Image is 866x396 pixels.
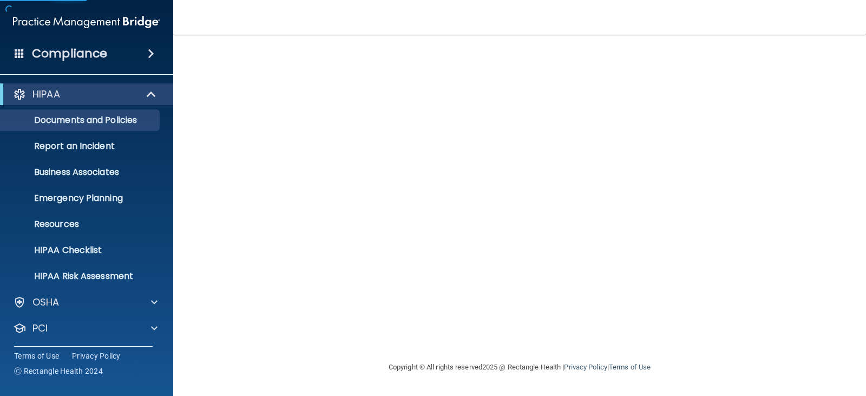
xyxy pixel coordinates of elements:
div: Copyright © All rights reserved 2025 @ Rectangle Health | | [322,350,717,385]
p: Business Associates [7,167,155,178]
a: Terms of Use [14,350,59,361]
a: Privacy Policy [564,363,607,371]
a: PCI [13,322,158,335]
a: HIPAA [13,88,157,101]
p: Report an Incident [7,141,155,152]
p: OSHA [32,296,60,309]
p: PCI [32,322,48,335]
span: Ⓒ Rectangle Health 2024 [14,366,103,376]
img: PMB logo [13,11,160,33]
p: Emergency Planning [7,193,155,204]
p: Documents and Policies [7,115,155,126]
p: Resources [7,219,155,230]
a: Terms of Use [609,363,651,371]
a: Privacy Policy [72,350,121,361]
p: HIPAA [32,88,60,101]
a: OSHA [13,296,158,309]
p: HIPAA Checklist [7,245,155,256]
h4: Compliance [32,46,107,61]
p: HIPAA Risk Assessment [7,271,155,282]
